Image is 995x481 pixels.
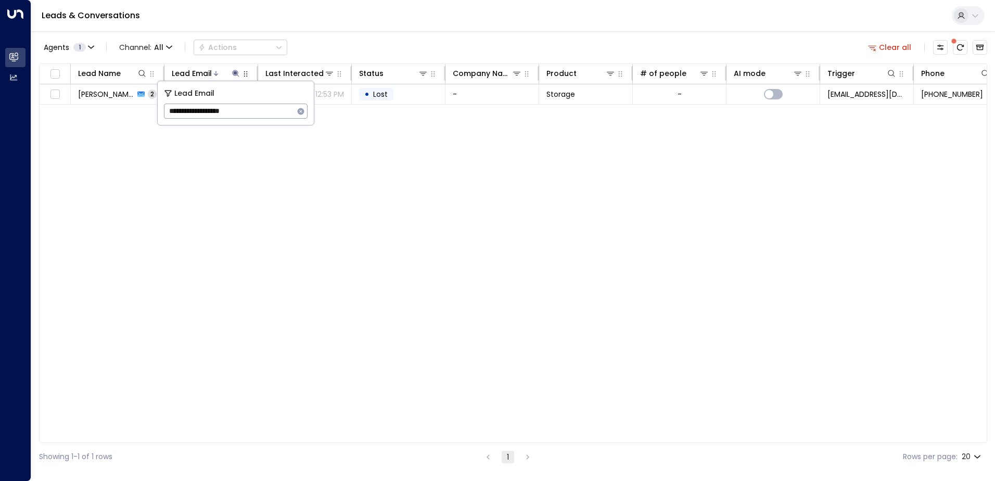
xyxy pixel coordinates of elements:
[42,9,140,21] a: Leads & Conversations
[78,89,134,99] span: Tim Dourado
[148,90,157,98] span: 2
[546,89,575,99] span: Storage
[973,40,987,55] button: Archived Leads
[640,67,709,80] div: # of people
[827,89,906,99] span: leads@space-station.co.uk
[198,43,237,52] div: Actions
[933,40,948,55] button: Customize
[194,40,287,55] div: Button group with a nested menu
[678,89,682,99] div: -
[453,67,522,80] div: Company Name
[265,67,335,80] div: Last Interacted
[39,451,112,462] div: Showing 1-1 of 1 rows
[172,67,241,80] div: Lead Email
[194,40,287,55] button: Actions
[921,67,990,80] div: Phone
[546,67,577,80] div: Product
[827,67,855,80] div: Trigger
[453,67,512,80] div: Company Name
[373,89,388,99] span: Lost
[359,67,428,80] div: Status
[172,67,212,80] div: Lead Email
[73,43,86,52] span: 1
[78,67,121,80] div: Lead Name
[546,67,616,80] div: Product
[827,67,897,80] div: Trigger
[445,84,539,104] td: -
[48,68,61,81] span: Toggle select all
[44,44,69,51] span: Agents
[359,67,384,80] div: Status
[481,450,534,463] nav: pagination navigation
[115,40,176,55] span: Channel:
[962,449,983,464] div: 20
[265,67,324,80] div: Last Interacted
[864,40,916,55] button: Clear all
[734,67,803,80] div: AI mode
[39,40,98,55] button: Agents1
[78,67,147,80] div: Lead Name
[734,67,766,80] div: AI mode
[953,40,967,55] span: There are new threads available. Refresh the grid to view the latest updates.
[903,451,958,462] label: Rows per page:
[502,451,514,463] button: page 1
[115,40,176,55] button: Channel:All
[364,85,369,103] div: •
[315,89,344,99] p: 12:53 PM
[921,67,945,80] div: Phone
[48,88,61,101] span: Toggle select row
[174,87,214,99] span: Lead Email
[921,89,983,99] span: +447956833903
[154,43,163,52] span: All
[640,67,686,80] div: # of people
